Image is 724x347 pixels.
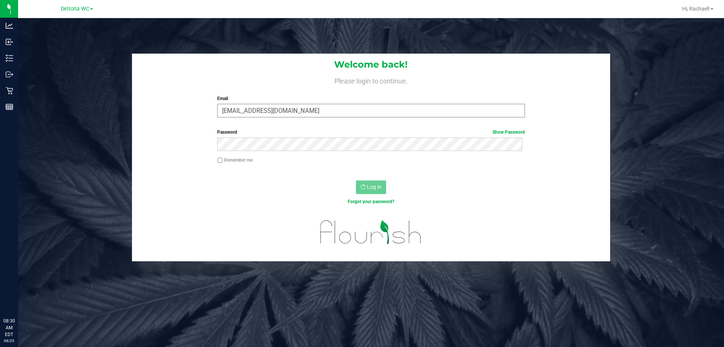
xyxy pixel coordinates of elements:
[217,157,253,163] label: Remember me
[6,22,13,29] inline-svg: Analytics
[132,60,610,69] h1: Welcome back!
[3,338,15,344] p: 08/25
[311,213,431,251] img: flourish_logo.svg
[682,6,710,12] span: Hi, Rachael!
[6,54,13,62] inline-svg: Inventory
[6,71,13,78] inline-svg: Outbound
[217,158,222,163] input: Remember me
[492,130,525,135] a: Show Password
[6,103,13,111] inline-svg: Reports
[61,6,89,12] span: Deltona WC
[217,95,525,102] label: Email
[367,184,382,190] span: Log In
[6,38,13,46] inline-svg: Inbound
[3,318,15,338] p: 08:30 AM EDT
[6,87,13,94] inline-svg: Retail
[348,199,394,204] a: Forgot your password?
[217,130,237,135] span: Password
[132,76,610,85] h4: Please login to continue.
[356,180,386,194] button: Log In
